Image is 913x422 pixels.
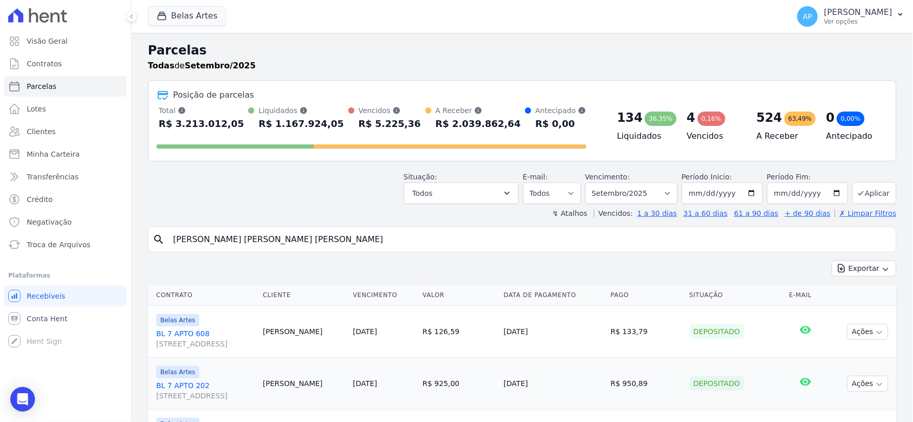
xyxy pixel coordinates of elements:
label: Período Inicío: [682,173,732,181]
p: de [148,60,256,72]
div: 0,16% [698,112,725,126]
th: Pago [607,285,685,306]
i: search [153,233,165,246]
a: Troca de Arquivos [4,234,127,255]
td: [PERSON_NAME] [259,306,349,358]
h4: Antecipado [826,130,880,142]
a: Negativação [4,212,127,232]
div: 524 [757,109,782,126]
h2: Parcelas [148,41,897,60]
div: R$ 2.039.862,64 [436,116,521,132]
label: Período Fim: [767,172,848,182]
strong: Todas [148,61,175,70]
th: Contrato [148,285,259,306]
div: Open Intercom Messenger [10,387,35,412]
td: [PERSON_NAME] [259,358,349,410]
span: Contratos [27,59,62,69]
label: Vencidos: [594,209,633,217]
a: 61 a 90 dias [734,209,778,217]
a: BL 7 APTO 608[STREET_ADDRESS] [156,328,255,349]
label: Vencimento: [585,173,630,181]
span: Todos [413,187,433,199]
span: Lotes [27,104,46,114]
span: [STREET_ADDRESS] [156,391,255,401]
div: R$ 3.213.012,05 [159,116,244,132]
button: Exportar [832,261,897,277]
h4: Vencidos [687,130,740,142]
th: Valor [418,285,499,306]
p: Ver opções [824,17,892,26]
th: Situação [685,285,785,306]
strong: Setembro/2025 [185,61,256,70]
label: Situação: [404,173,437,181]
div: A Receber [436,105,521,116]
a: Conta Hent [4,308,127,329]
span: Belas Artes [156,314,199,326]
td: R$ 126,59 [418,306,499,358]
h4: Liquidados [617,130,670,142]
div: 4 [687,109,696,126]
td: [DATE] [499,358,606,410]
div: R$ 0,00 [535,116,586,132]
a: Visão Geral [4,31,127,51]
p: [PERSON_NAME] [824,7,892,17]
a: Lotes [4,99,127,119]
a: 1 a 30 dias [638,209,677,217]
button: Belas Artes [148,6,226,26]
a: Contratos [4,53,127,74]
a: [DATE] [353,327,377,336]
button: Todos [404,182,519,204]
div: Antecipado [535,105,586,116]
a: Clientes [4,121,127,142]
th: Vencimento [349,285,419,306]
span: [STREET_ADDRESS] [156,339,255,349]
td: R$ 133,79 [607,306,685,358]
button: Ações [847,376,888,392]
button: AP [PERSON_NAME] Ver opções [789,2,913,31]
td: R$ 950,89 [607,358,685,410]
div: R$ 1.167.924,05 [258,116,344,132]
span: Visão Geral [27,36,68,46]
span: AP [803,13,812,20]
th: Cliente [259,285,349,306]
span: Belas Artes [156,366,199,378]
a: ✗ Limpar Filtros [835,209,897,217]
span: Recebíveis [27,291,65,301]
label: ↯ Atalhos [552,209,587,217]
a: Minha Carteira [4,144,127,164]
a: Crédito [4,189,127,210]
span: Transferências [27,172,79,182]
div: 0,00% [837,112,865,126]
div: Vencidos [359,105,421,116]
input: Buscar por nome do lote ou do cliente [167,229,892,250]
div: Plataformas [8,269,123,282]
span: Minha Carteira [27,149,80,159]
label: E-mail: [523,173,548,181]
span: Crédito [27,194,53,205]
div: 36,35% [645,112,677,126]
td: [DATE] [499,306,606,358]
div: Depositado [690,324,744,339]
h4: A Receber [757,130,810,142]
span: Negativação [27,217,72,227]
div: 63,49% [785,112,816,126]
span: Parcelas [27,81,57,91]
button: Ações [847,324,888,340]
div: Depositado [690,376,744,391]
div: Total [159,105,244,116]
a: [DATE] [353,379,377,388]
td: R$ 925,00 [418,358,499,410]
div: Liquidados [258,105,344,116]
a: 31 a 60 dias [683,209,728,217]
a: Recebíveis [4,286,127,306]
a: + de 90 dias [785,209,831,217]
span: Clientes [27,126,55,137]
button: Aplicar [852,182,897,204]
div: R$ 5.225,36 [359,116,421,132]
div: 0 [826,109,835,126]
span: Conta Hent [27,314,67,324]
a: Transferências [4,167,127,187]
span: Troca de Arquivos [27,240,90,250]
a: Parcelas [4,76,127,97]
div: 134 [617,109,643,126]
